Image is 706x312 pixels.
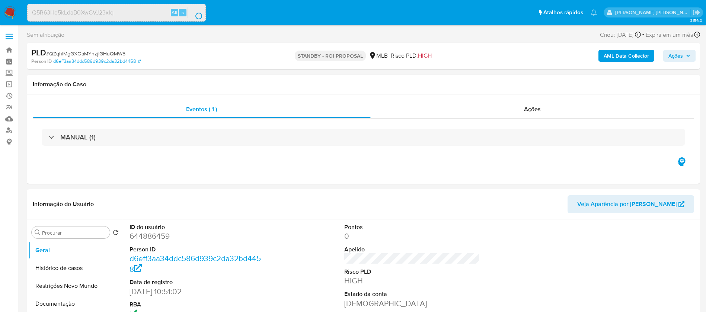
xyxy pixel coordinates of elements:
dt: Risco PLD [344,268,480,276]
button: Retornar ao pedido padrão [113,229,119,238]
b: Person ID [31,58,52,65]
dt: Pontos [344,223,480,231]
dd: 644886459 [130,231,265,241]
button: Restrições Novo Mundo [29,277,122,295]
span: - [642,30,644,40]
button: AML Data Collector [598,50,654,62]
dt: Apelido [344,245,480,254]
button: Veja Aparência por [PERSON_NAME] [568,195,694,213]
button: Histórico de casos [29,259,122,277]
dt: Data de registro [130,278,265,286]
div: MANUAL (1) [42,129,685,146]
span: Veja Aparência por [PERSON_NAME] [577,195,677,213]
input: Procurar [42,229,107,236]
span: Expira em um mês [646,31,693,39]
dt: ID do usuário [130,223,265,231]
span: s [182,9,184,16]
button: Ações [663,50,696,62]
p: renata.fdelgado@mercadopago.com.br [615,9,690,16]
span: Sem atribuição [27,31,64,39]
span: Atalhos rápidos [543,9,583,16]
dd: [DEMOGRAPHIC_DATA] [344,298,480,309]
p: STANDBY - ROI PROPOSAL [295,51,366,61]
a: d6eff3aa34ddc586d939c2da32bd4458 [53,58,141,65]
h1: Informação do Usuário [33,200,94,208]
span: # QZqhlMgGXOaMYhzjlGHuQMW5 [46,50,125,57]
b: AML Data Collector [604,50,649,62]
dt: Estado da conta [344,290,480,298]
span: Ações [668,50,683,62]
div: Criou: [DATE] [600,30,641,40]
a: d6eff3aa34ddc586d939c2da32bd4458 [130,253,261,274]
dt: Person ID [130,245,265,254]
button: Procurar [35,229,41,235]
dd: [DATE] 10:51:02 [130,286,265,297]
a: Notificações [591,9,597,16]
span: Alt [172,9,178,16]
span: Risco PLD: [391,52,432,60]
span: Ações [524,105,541,113]
b: PLD [31,46,46,58]
h1: Informação do Caso [33,81,694,88]
h3: MANUAL (1) [60,133,96,141]
div: MLB [369,52,388,60]
a: Sair [693,9,700,16]
dd: 0 [344,231,480,241]
button: search-icon [188,7,203,18]
dd: HIGH [344,276,480,286]
input: Pesquise usuários ou casos... [28,8,205,17]
span: HIGH [418,51,432,60]
dt: RBA [130,300,265,309]
span: Eventos ( 1 ) [186,105,217,113]
button: Geral [29,241,122,259]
